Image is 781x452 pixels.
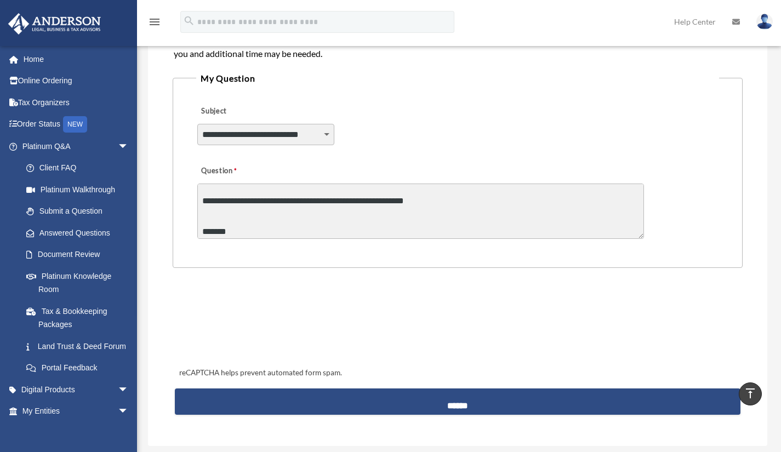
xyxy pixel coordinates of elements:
[118,135,140,158] span: arrow_drop_down
[118,379,140,401] span: arrow_drop_down
[739,382,762,405] a: vertical_align_top
[148,19,161,28] a: menu
[15,201,140,222] a: Submit a Question
[176,302,343,345] iframe: reCAPTCHA
[756,14,773,30] img: User Pic
[118,400,140,423] span: arrow_drop_down
[148,15,161,28] i: menu
[744,387,757,400] i: vertical_align_top
[197,104,301,119] label: Subject
[8,135,145,157] a: Platinum Q&Aarrow_drop_down
[15,244,145,266] a: Document Review
[8,400,145,422] a: My Entitiesarrow_drop_down
[15,222,145,244] a: Answered Questions
[15,335,145,357] a: Land Trust & Deed Forum
[15,265,145,300] a: Platinum Knowledge Room
[15,179,145,201] a: Platinum Walkthrough
[8,70,145,92] a: Online Ordering
[196,71,719,86] legend: My Question
[8,91,145,113] a: Tax Organizers
[15,300,145,335] a: Tax & Bookkeeping Packages
[183,15,195,27] i: search
[8,113,145,136] a: Order StatusNEW
[175,367,740,380] div: reCAPTCHA helps prevent automated form spam.
[8,48,145,70] a: Home
[8,379,145,400] a: Digital Productsarrow_drop_down
[15,357,145,379] a: Portal Feedback
[5,13,104,35] img: Anderson Advisors Platinum Portal
[15,157,145,179] a: Client FAQ
[197,163,282,179] label: Question
[63,116,87,133] div: NEW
